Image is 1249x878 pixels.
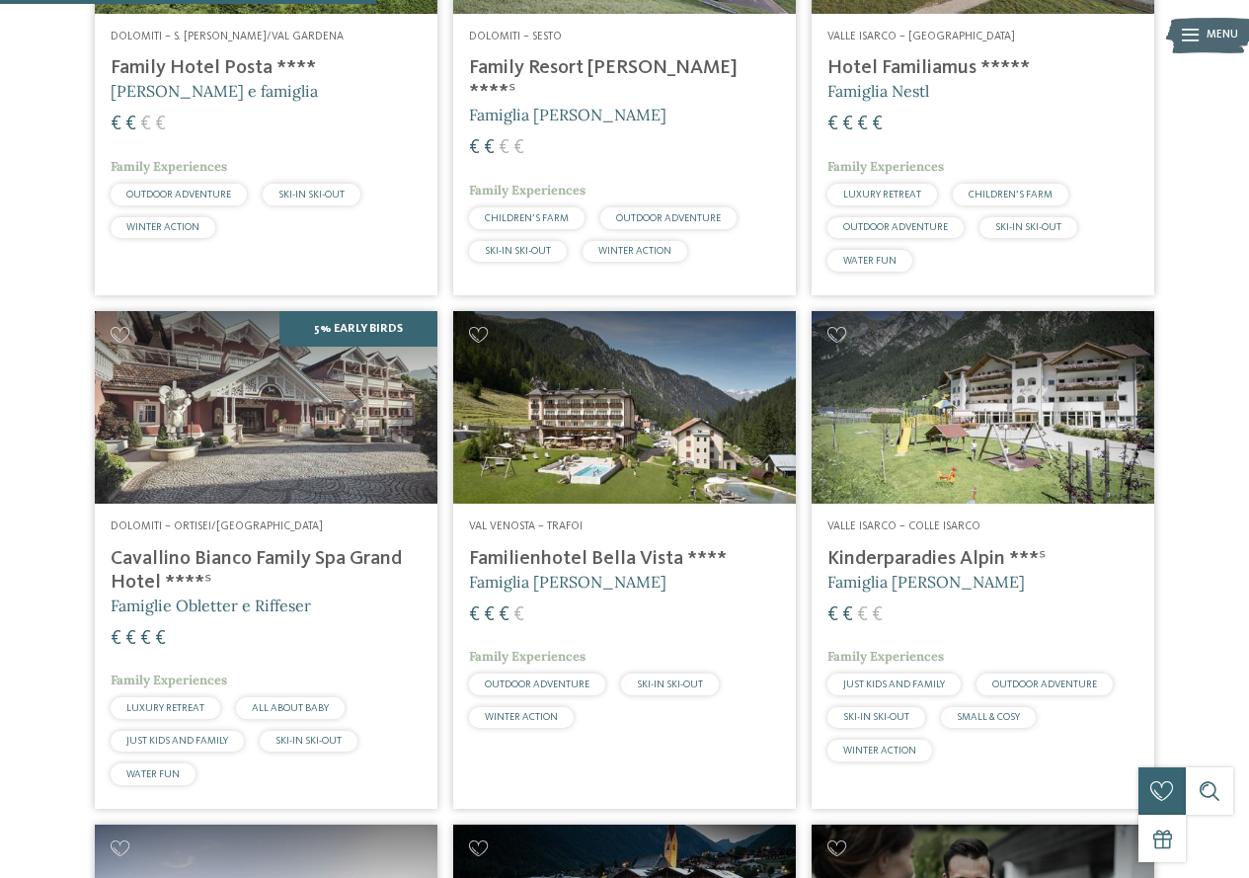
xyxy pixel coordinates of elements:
[252,703,329,713] span: ALL ABOUT BABY
[126,703,204,713] span: LUXURY RETREAT
[275,736,342,746] span: SKI-IN SKI-OUT
[126,222,199,232] span: WINTER ACTION
[126,736,228,746] span: JUST KIDS AND FAMILY
[485,246,551,256] span: SKI-IN SKI-OUT
[485,213,569,223] span: CHILDREN’S FARM
[843,256,897,266] span: WATER FUN
[111,547,422,595] h4: Cavallino Bianco Family Spa Grand Hotel ****ˢ
[125,629,136,649] span: €
[843,712,909,722] span: SKI-IN SKI-OUT
[111,81,318,101] span: [PERSON_NAME] e famiglia
[857,115,868,134] span: €
[111,629,121,649] span: €
[469,648,585,665] span: Family Experiences
[957,712,1020,722] span: SMALL & COSY
[812,311,1154,809] a: Cercate un hotel per famiglie? Qui troverete solo i migliori! Valle Isarco – Colle Isarco Kinderp...
[95,311,437,504] img: Family Spa Grand Hotel Cavallino Bianco ****ˢ
[499,138,509,158] span: €
[140,115,151,134] span: €
[484,138,495,158] span: €
[598,246,671,256] span: WINTER ACTION
[827,572,1025,592] span: Famiglia [PERSON_NAME]
[827,547,1138,571] h4: Kinderparadies Alpin ***ˢ
[827,81,929,101] span: Famiglia Nestl
[995,222,1061,232] span: SKI-IN SKI-OUT
[111,672,227,688] span: Family Experiences
[453,311,796,809] a: Cercate un hotel per famiglie? Qui troverete solo i migliori! Val Venosta – Trafoi Familienhotel ...
[111,158,227,175] span: Family Experiences
[111,31,344,42] span: Dolomiti – S. [PERSON_NAME]/Val Gardena
[827,648,944,665] span: Family Experiences
[155,115,166,134] span: €
[513,605,524,625] span: €
[126,190,231,200] span: OUTDOOR ADVENTURE
[484,605,495,625] span: €
[843,190,921,200] span: LUXURY RETREAT
[111,596,311,615] span: Famiglie Obletter e Riffeser
[469,31,562,42] span: Dolomiti – Sesto
[125,115,136,134] span: €
[469,520,583,532] span: Val Venosta – Trafoi
[499,605,509,625] span: €
[469,605,480,625] span: €
[827,31,1015,42] span: Valle Isarco – [GEOGRAPHIC_DATA]
[469,572,666,592] span: Famiglia [PERSON_NAME]
[469,105,666,124] span: Famiglia [PERSON_NAME]
[453,311,796,504] img: Cercate un hotel per famiglie? Qui troverete solo i migliori!
[843,222,948,232] span: OUTDOOR ADVENTURE
[469,138,480,158] span: €
[842,605,853,625] span: €
[140,629,151,649] span: €
[827,605,838,625] span: €
[842,115,853,134] span: €
[872,115,883,134] span: €
[485,712,558,722] span: WINTER ACTION
[111,56,422,80] h4: Family Hotel Posta ****
[111,520,323,532] span: Dolomiti – Ortisei/[GEOGRAPHIC_DATA]
[812,311,1154,504] img: Kinderparadies Alpin ***ˢ
[637,679,703,689] span: SKI-IN SKI-OUT
[155,629,166,649] span: €
[616,213,721,223] span: OUTDOOR ADVENTURE
[95,311,437,809] a: Cercate un hotel per famiglie? Qui troverete solo i migliori! 5% Early Birds Dolomiti – Ortisei/[...
[469,56,780,104] h4: Family Resort [PERSON_NAME] ****ˢ
[872,605,883,625] span: €
[469,547,780,571] h4: Familienhotel Bella Vista ****
[513,138,524,158] span: €
[469,182,585,199] span: Family Experiences
[278,190,345,200] span: SKI-IN SKI-OUT
[843,679,945,689] span: JUST KIDS AND FAMILY
[485,679,589,689] span: OUTDOOR ADVENTURE
[857,605,868,625] span: €
[827,520,980,532] span: Valle Isarco – Colle Isarco
[843,746,916,756] span: WINTER ACTION
[827,115,838,134] span: €
[827,158,944,175] span: Family Experiences
[111,115,121,134] span: €
[126,769,180,779] span: WATER FUN
[992,679,1097,689] span: OUTDOOR ADVENTURE
[969,190,1053,200] span: CHILDREN’S FARM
